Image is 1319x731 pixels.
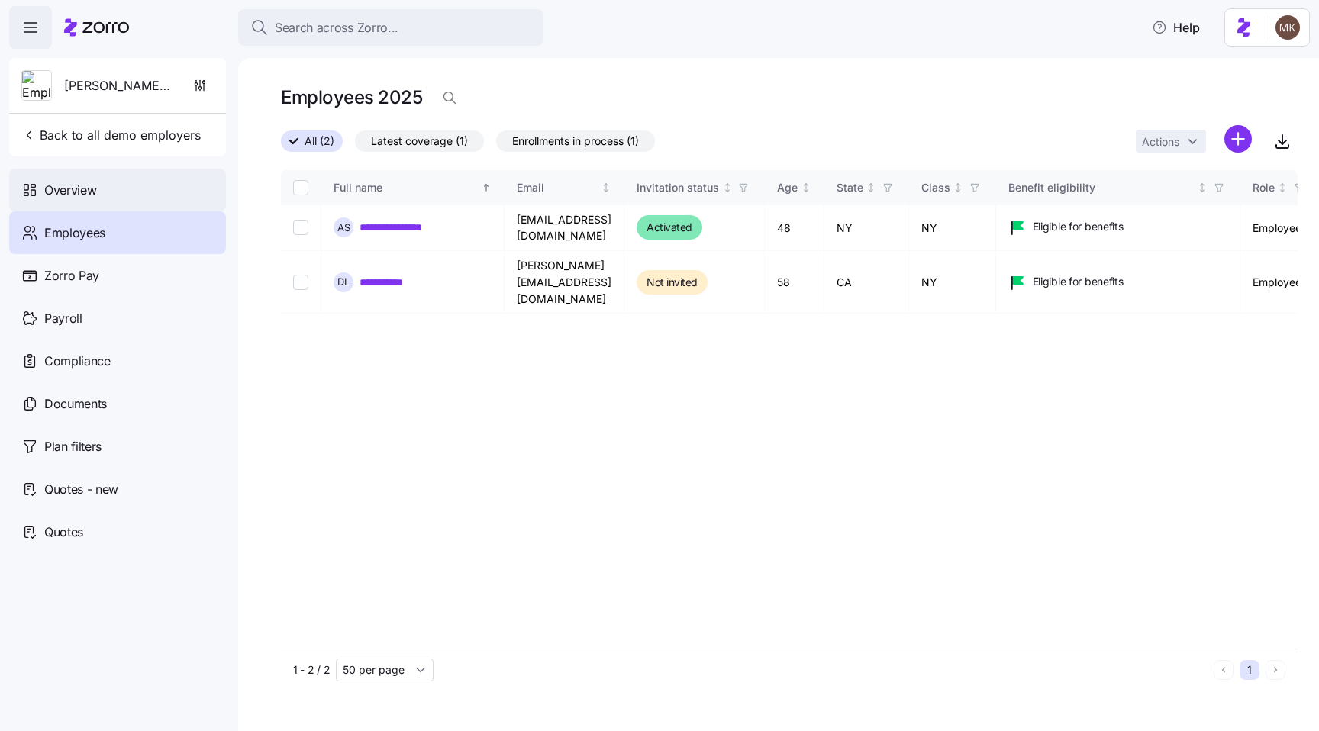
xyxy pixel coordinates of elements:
[15,120,207,150] button: Back to all demo employers
[9,254,226,297] a: Zorro Pay
[1197,182,1208,193] div: Not sorted
[1214,660,1234,680] button: Previous page
[64,76,174,95] span: [PERSON_NAME] Advertising
[1240,660,1259,680] button: 1
[921,179,950,196] div: Class
[801,182,811,193] div: Not sorted
[44,352,111,371] span: Compliance
[1275,15,1300,40] img: 5ab780eebedb11a070f00e4a129a1a32
[1253,179,1275,196] div: Role
[1033,274,1124,289] span: Eligible for benefits
[624,170,765,205] th: Invitation statusNot sorted
[1008,179,1195,196] div: Benefit eligibility
[9,382,226,425] a: Documents
[44,480,118,499] span: Quotes - new
[637,179,719,196] div: Invitation status
[293,180,308,195] input: Select all records
[517,179,598,196] div: Email
[909,205,996,251] td: NY
[909,170,996,205] th: ClassNot sorted
[866,182,876,193] div: Not sorted
[601,182,611,193] div: Not sorted
[44,309,82,328] span: Payroll
[1266,660,1285,680] button: Next page
[1224,125,1252,153] svg: add icon
[1152,18,1200,37] span: Help
[281,85,422,109] h1: Employees 2025
[44,394,107,414] span: Documents
[293,275,308,290] input: Select record 2
[505,170,624,205] th: EmailNot sorted
[824,251,909,314] td: CA
[371,131,468,151] span: Latest coverage (1)
[44,437,102,456] span: Plan filters
[765,205,824,251] td: 48
[505,251,624,314] td: [PERSON_NAME][EMAIL_ADDRESS][DOMAIN_NAME]
[505,205,624,251] td: [EMAIL_ADDRESS][DOMAIN_NAME]
[9,297,226,340] a: Payroll
[21,126,201,144] span: Back to all demo employers
[1136,130,1206,153] button: Actions
[512,131,639,151] span: Enrollments in process (1)
[1277,182,1288,193] div: Not sorted
[647,273,698,291] span: Not invited
[909,251,996,314] td: NY
[824,170,909,205] th: StateNot sorted
[1140,12,1212,43] button: Help
[9,468,226,510] a: Quotes - new
[44,523,83,542] span: Quotes
[996,170,1240,205] th: Benefit eligibilityNot sorted
[481,182,492,193] div: Sorted ascending
[305,131,334,151] span: All (2)
[293,220,308,235] input: Select record 1
[22,71,51,101] img: Employer logo
[9,340,226,382] a: Compliance
[777,179,798,196] div: Age
[647,218,692,237] span: Activated
[337,277,350,287] span: D L
[238,9,543,46] button: Search across Zorro...
[44,181,96,200] span: Overview
[9,211,226,254] a: Employees
[293,662,330,678] span: 1 - 2 / 2
[334,179,479,196] div: Full name
[275,18,398,37] span: Search across Zorro...
[1142,137,1179,147] span: Actions
[44,266,99,285] span: Zorro Pay
[765,170,824,205] th: AgeNot sorted
[44,224,105,243] span: Employees
[337,223,350,233] span: A S
[722,182,733,193] div: Not sorted
[765,251,824,314] td: 58
[321,170,505,205] th: Full nameSorted ascending
[1033,219,1124,234] span: Eligible for benefits
[9,425,226,468] a: Plan filters
[953,182,963,193] div: Not sorted
[837,179,863,196] div: State
[824,205,909,251] td: NY
[9,510,226,553] a: Quotes
[9,169,226,211] a: Overview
